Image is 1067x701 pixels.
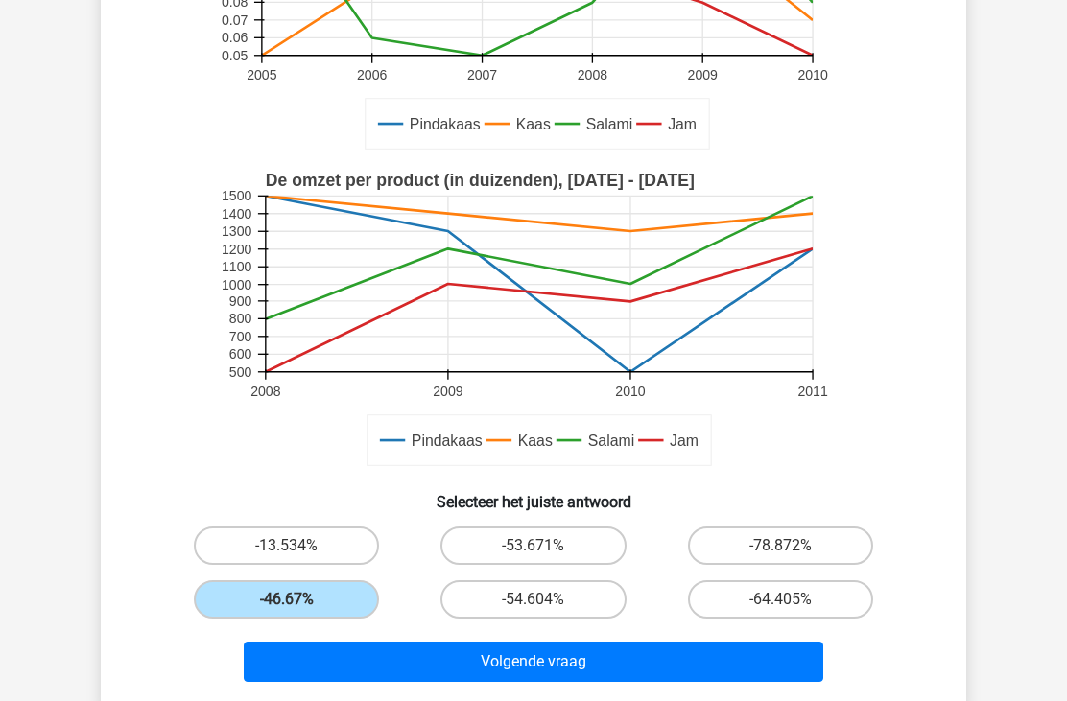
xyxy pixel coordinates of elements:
[588,432,634,449] text: Salami
[194,526,379,565] label: -13.534%
[412,432,483,449] text: Pindakaas
[222,242,251,257] text: 1200
[688,580,873,619] label: -64.405%
[222,188,251,203] text: 1500
[668,116,697,132] text: Jam
[222,277,251,292] text: 1000
[222,206,251,222] text: 1400
[229,312,252,327] text: 800
[222,30,249,45] text: 0.06
[266,171,695,190] text: De omzet per product (in duizenden), [DATE] - [DATE]
[229,346,252,362] text: 600
[222,48,249,63] text: 0.05
[518,432,553,449] text: Kaas
[222,223,251,239] text: 1300
[222,12,249,28] text: 0.07
[229,364,252,380] text: 500
[433,384,462,399] text: 2009
[229,329,252,344] text: 700
[222,259,251,274] text: 1100
[578,67,607,82] text: 2008
[131,478,936,511] h6: Selecteer het juiste antwoord
[194,580,379,619] label: -46.67%
[670,432,699,449] text: Jam
[247,67,276,82] text: 2005
[410,116,481,132] text: Pindakaas
[797,384,827,399] text: 2011
[440,580,626,619] label: -54.604%
[357,67,387,82] text: 2006
[615,384,645,399] text: 2010
[586,116,632,132] text: Salami
[688,526,873,565] label: -78.872%
[688,67,718,82] text: 2009
[797,67,827,82] text: 2010
[467,67,497,82] text: 2007
[244,642,824,682] button: Volgende vraag
[250,384,280,399] text: 2008
[516,116,551,132] text: Kaas
[440,526,626,565] label: -53.671%
[229,293,252,309] text: 900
